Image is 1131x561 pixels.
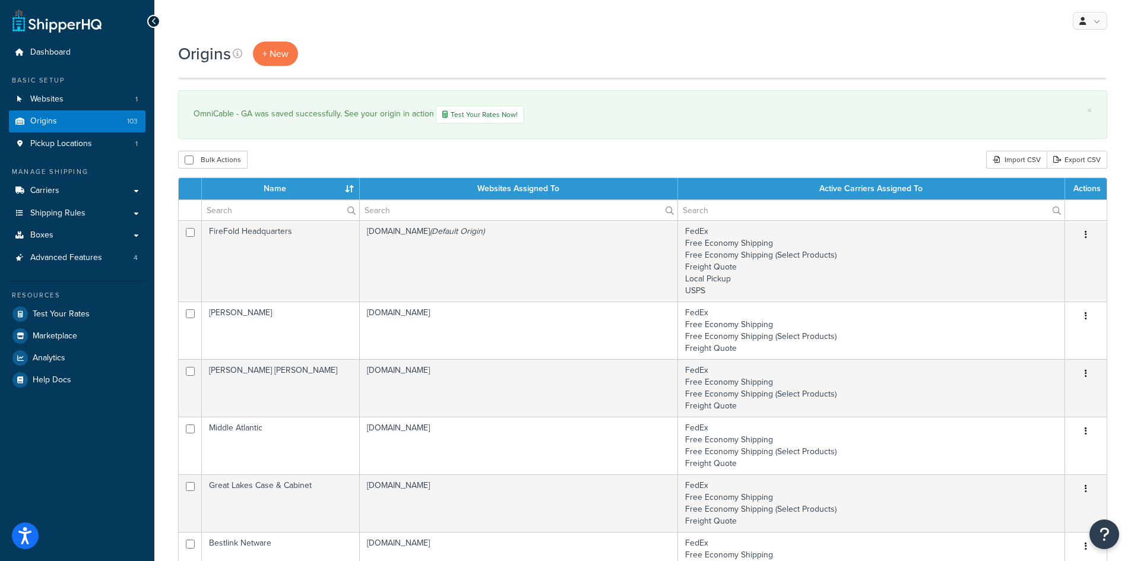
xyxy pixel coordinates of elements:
button: Bulk Actions [178,151,248,169]
td: [DOMAIN_NAME] [360,220,678,302]
th: Name : activate to sort column ascending [202,178,360,199]
span: 4 [134,253,138,263]
a: Test Your Rates Now! [436,106,524,123]
td: [PERSON_NAME] [PERSON_NAME] [202,359,360,417]
span: + New [262,47,289,61]
span: Pickup Locations [30,139,92,149]
li: Advanced Features [9,247,145,269]
span: Marketplace [33,331,77,341]
a: Dashboard [9,42,145,64]
div: OmniCable - GA was saved successfully. See your origin in action [194,106,1092,123]
li: Websites [9,88,145,110]
span: 1 [135,94,138,104]
span: Dashboard [30,47,71,58]
input: Search [678,200,1065,220]
span: Websites [30,94,64,104]
th: Active Carriers Assigned To [678,178,1065,199]
a: Analytics [9,347,145,369]
a: Test Your Rates [9,303,145,325]
span: Analytics [33,353,65,363]
i: (Default Origin) [430,225,484,237]
a: Websites 1 [9,88,145,110]
li: Origins [9,110,145,132]
div: Manage Shipping [9,167,145,177]
div: Import CSV [986,151,1047,169]
div: Basic Setup [9,75,145,85]
span: 1 [135,139,138,149]
span: Origins [30,116,57,126]
td: FedEx Free Economy Shipping Free Economy Shipping (Select Products) Freight Quote [678,302,1065,359]
a: Marketplace [9,325,145,347]
span: 103 [127,116,138,126]
span: Help Docs [33,375,71,385]
a: Shipping Rules [9,202,145,224]
td: FedEx Free Economy Shipping Free Economy Shipping (Select Products) Freight Quote [678,359,1065,417]
td: Great Lakes Case & Cabinet [202,474,360,532]
a: Origins 103 [9,110,145,132]
span: Shipping Rules [30,208,85,218]
span: Boxes [30,230,53,240]
a: ShipperHQ Home [12,9,102,33]
a: Boxes [9,224,145,246]
span: Carriers [30,186,59,196]
td: FedEx Free Economy Shipping Free Economy Shipping (Select Products) Freight Quote [678,417,1065,474]
a: Help Docs [9,369,145,391]
td: Middle Atlantic [202,417,360,474]
td: [DOMAIN_NAME] [360,359,678,417]
a: Pickup Locations 1 [9,133,145,155]
td: FireFold Headquarters [202,220,360,302]
a: × [1087,106,1092,115]
td: [DOMAIN_NAME] [360,302,678,359]
span: Advanced Features [30,253,102,263]
h1: Origins [178,42,231,65]
button: Open Resource Center [1089,519,1119,549]
a: + New [253,42,298,66]
span: Test Your Rates [33,309,90,319]
li: Pickup Locations [9,133,145,155]
td: FedEx Free Economy Shipping Free Economy Shipping (Select Products) Freight Quote Local Pickup USPS [678,220,1065,302]
th: Websites Assigned To [360,178,678,199]
td: FedEx Free Economy Shipping Free Economy Shipping (Select Products) Freight Quote [678,474,1065,532]
div: Resources [9,290,145,300]
input: Search [360,200,677,220]
td: [PERSON_NAME] [202,302,360,359]
th: Actions [1065,178,1107,199]
a: Carriers [9,180,145,202]
td: [DOMAIN_NAME] [360,474,678,532]
td: [DOMAIN_NAME] [360,417,678,474]
a: Export CSV [1047,151,1107,169]
a: Advanced Features 4 [9,247,145,269]
input: Search [202,200,359,220]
